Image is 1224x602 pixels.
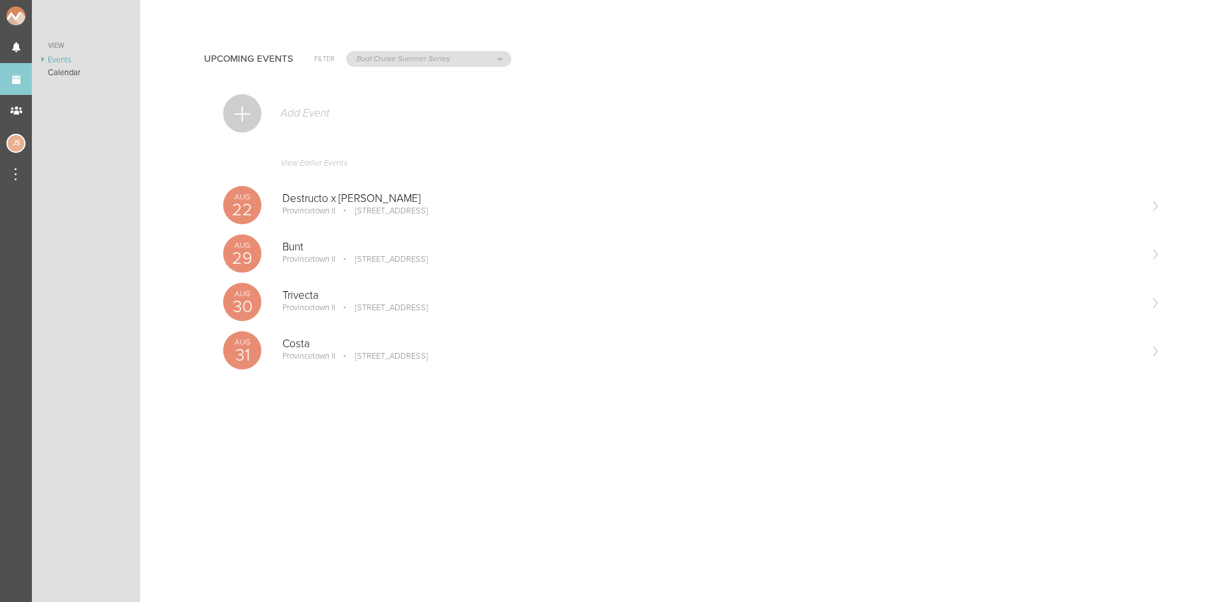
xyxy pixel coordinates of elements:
[223,241,261,249] p: Aug
[282,289,1140,302] p: Trivecta
[282,241,1140,254] p: Bunt
[337,351,428,361] p: [STREET_ADDRESS]
[223,201,261,219] p: 22
[337,254,428,264] p: [STREET_ADDRESS]
[223,152,1160,181] a: View Earlier Events
[282,206,335,216] p: Provincetown II
[204,54,293,64] h4: Upcoming Events
[6,134,25,153] div: Jessica Smith
[223,347,261,364] p: 31
[223,298,261,315] p: 30
[282,303,335,313] p: Provincetown II
[282,351,335,361] p: Provincetown II
[223,290,261,297] p: Aug
[223,193,261,201] p: Aug
[337,206,428,216] p: [STREET_ADDRESS]
[314,54,335,64] h6: Filter
[32,66,140,79] a: Calendar
[282,254,335,264] p: Provincetown II
[223,338,261,346] p: Aug
[32,54,140,66] a: Events
[223,250,261,267] p: 29
[32,38,140,54] a: View
[279,107,330,120] p: Add Event
[282,338,1140,350] p: Costa
[282,192,1140,205] p: Destructo x [PERSON_NAME]
[337,303,428,313] p: [STREET_ADDRESS]
[6,6,78,25] img: NOMAD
